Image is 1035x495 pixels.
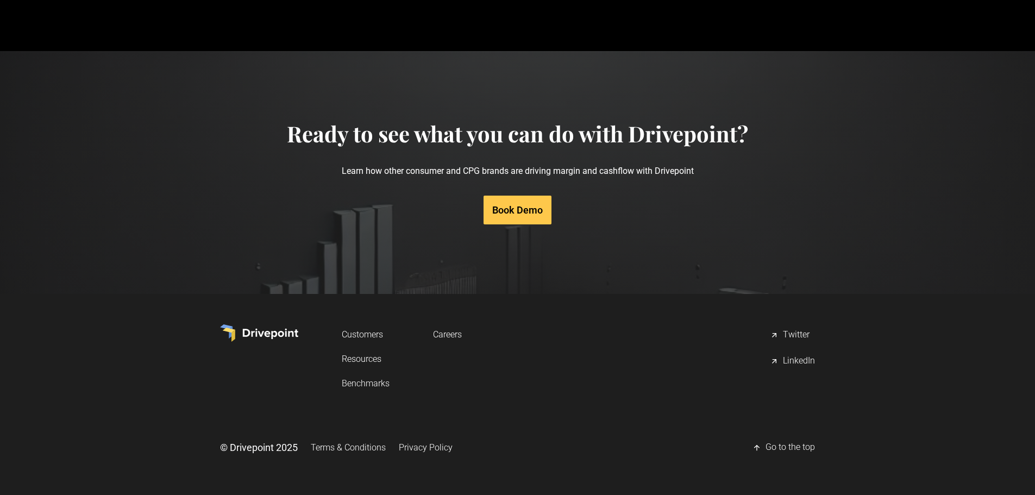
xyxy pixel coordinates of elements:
a: Terms & Conditions [311,437,386,458]
a: Customers [342,324,390,344]
a: Benchmarks [342,373,390,393]
h4: Ready to see what you can do with Drivepoint? [287,121,748,147]
a: LinkedIn [770,350,815,372]
a: Careers [433,324,462,344]
div: Go to the top [766,441,815,454]
div: LinkedIn [783,355,815,368]
div: © Drivepoint 2025 [220,441,298,454]
a: Privacy Policy [399,437,453,458]
div: Twitter [783,329,810,342]
a: Resources [342,349,390,369]
a: Book Demo [484,196,551,224]
p: Learn how other consumer and CPG brands are driving margin and cashflow with Drivepoint [287,147,748,195]
a: Twitter [770,324,815,346]
a: Go to the top [752,437,815,459]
